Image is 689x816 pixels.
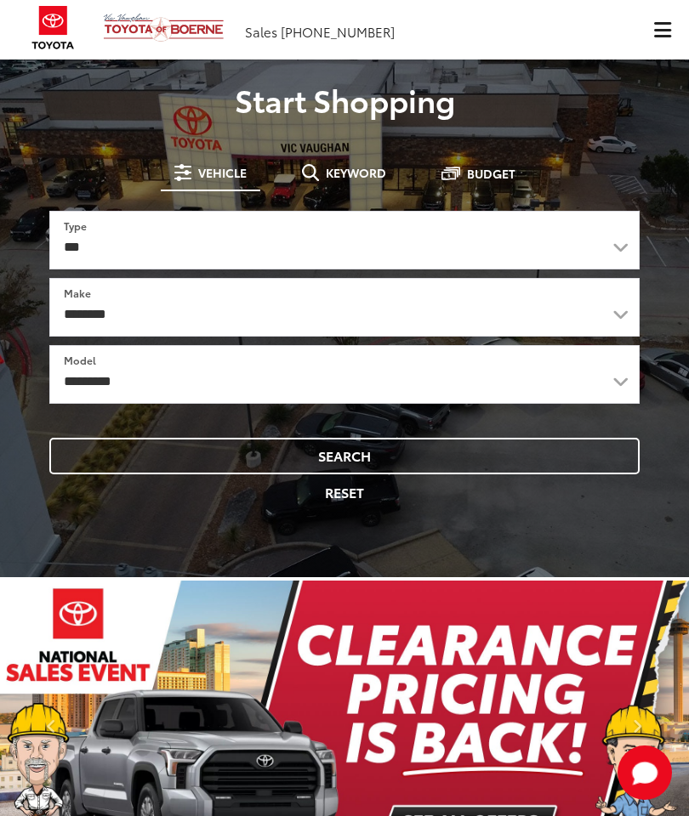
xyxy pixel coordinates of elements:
button: Search [49,438,640,474]
label: Model [64,353,96,367]
button: Toggle Chat Window [618,745,672,800]
span: Sales [245,22,277,41]
span: Vehicle [198,167,247,178]
img: Vic Vaughan Toyota of Boerne [103,13,225,42]
span: Budget [467,167,515,179]
span: Keyword [326,167,386,178]
button: Reset [49,474,640,511]
span: [PHONE_NUMBER] [281,22,395,41]
p: Start Shopping [13,82,676,116]
svg: Start Chat [618,745,672,800]
label: Type [64,218,87,233]
label: Make [64,286,91,300]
